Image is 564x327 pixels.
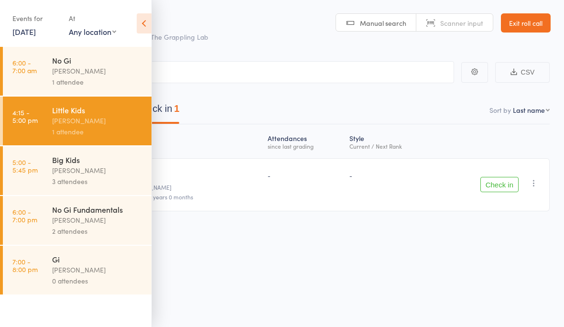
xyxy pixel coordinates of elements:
[52,204,143,215] div: No Gi Fundamentals
[3,146,152,195] a: 5:00 -5:45 pmBig Kids[PERSON_NAME]3 attendees
[52,126,143,137] div: 1 attendee
[52,226,143,237] div: 2 attendees
[440,18,483,28] span: Scanner input
[495,62,550,83] button: CSV
[12,109,38,124] time: 4:15 - 5:00 pm
[74,184,260,191] small: emadosman17@hotmail.com
[14,61,454,83] input: Search by name
[52,76,143,87] div: 1 attendee
[52,55,143,65] div: No Gi
[12,26,36,37] a: [DATE]
[346,129,438,154] div: Style
[513,105,545,115] div: Last name
[12,158,38,174] time: 5:00 - 5:45 pm
[268,143,342,149] div: since last grading
[480,177,519,192] button: Check in
[52,154,143,165] div: Big Kids
[52,65,143,76] div: [PERSON_NAME]
[52,165,143,176] div: [PERSON_NAME]
[12,258,38,273] time: 7:00 - 8:00 pm
[12,208,37,223] time: 6:00 - 7:00 pm
[3,97,152,145] a: 4:15 -5:00 pmLittle Kids[PERSON_NAME]1 attendee
[349,171,434,179] div: -
[151,32,208,42] span: The Grappling Lab
[52,264,143,275] div: [PERSON_NAME]
[12,11,59,26] div: Events for
[52,105,143,115] div: Little Kids
[52,115,143,126] div: [PERSON_NAME]
[52,275,143,286] div: 0 attendees
[52,254,143,264] div: Gi
[69,26,116,37] div: Any location
[489,105,511,115] label: Sort by
[3,47,152,96] a: 6:00 -7:00 amNo Gi[PERSON_NAME]1 attendee
[360,18,406,28] span: Manual search
[349,143,434,149] div: Current / Next Rank
[52,215,143,226] div: [PERSON_NAME]
[69,11,116,26] div: At
[3,196,152,245] a: 6:00 -7:00 pmNo Gi Fundamentals[PERSON_NAME]2 attendees
[3,246,152,294] a: 7:00 -8:00 pmGi[PERSON_NAME]0 attendees
[268,171,342,179] div: -
[264,129,346,154] div: Atten­dances
[12,59,37,74] time: 6:00 - 7:00 am
[501,13,551,33] a: Exit roll call
[52,176,143,187] div: 3 attendees
[174,103,179,114] div: 1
